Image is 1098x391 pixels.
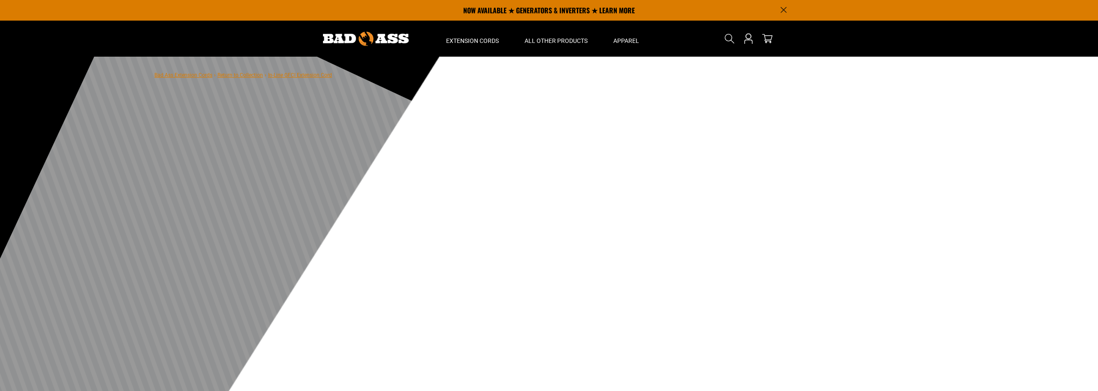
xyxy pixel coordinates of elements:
summary: Extension Cords [433,21,512,57]
span: Extension Cords [446,37,499,45]
span: All Other Products [525,37,588,45]
nav: breadcrumbs [154,70,332,80]
summary: Search [723,32,736,45]
span: Apparel [613,37,639,45]
span: In-Line GFCI Extension Cord [268,72,332,78]
a: Return to Collection [217,72,263,78]
img: Bad Ass Extension Cords [323,32,409,46]
span: › [265,72,266,78]
a: Bad Ass Extension Cords [154,72,212,78]
span: › [214,72,216,78]
summary: All Other Products [512,21,600,57]
summary: Apparel [600,21,652,57]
